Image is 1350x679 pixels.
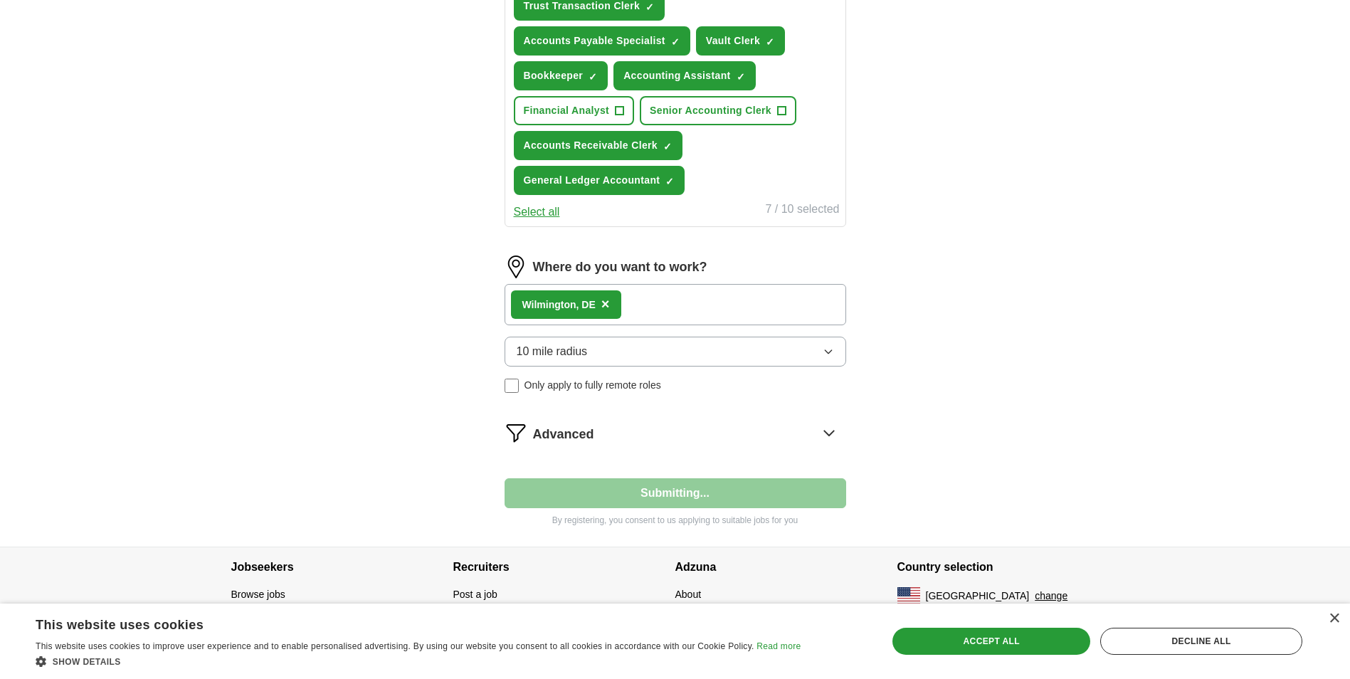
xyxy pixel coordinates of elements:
div: Show details [36,654,801,668]
span: Vault Clerk [706,33,760,48]
a: Browse jobs [231,589,285,600]
span: Accounting Assistant [623,68,730,83]
span: Accounts Payable Specialist [524,33,665,48]
h4: Country selection [897,547,1119,587]
span: Show details [53,657,121,667]
div: Close [1329,614,1339,624]
span: Bookkeeper [524,68,584,83]
img: filter [505,421,527,444]
span: Advanced [533,425,594,444]
span: 10 mile radius [517,343,588,360]
button: × [601,294,610,315]
span: ✓ [663,141,672,152]
span: ✓ [766,36,774,48]
span: × [601,296,610,312]
span: ✓ [589,71,597,83]
img: US flag [897,587,920,604]
span: ✓ [645,1,654,13]
span: Only apply to fully remote roles [524,378,661,393]
span: Accounts Receivable Clerk [524,138,658,153]
a: Read more, opens a new window [756,641,801,651]
button: Senior Accounting Clerk [640,96,796,125]
button: Submitting... [505,478,846,508]
button: change [1035,589,1067,604]
span: This website uses cookies to improve user experience and to enable personalised advertising. By u... [36,641,754,651]
button: Financial Analyst [514,96,635,125]
button: 10 mile radius [505,337,846,367]
span: ✓ [737,71,745,83]
button: Select all [514,204,560,221]
button: General Ledger Accountant✓ [514,166,685,195]
img: location.png [505,256,527,278]
span: ✓ [665,176,674,187]
label: Where do you want to work? [533,258,707,277]
button: Bookkeeper✓ [514,61,608,90]
div: Accept all [892,628,1090,655]
a: Post a job [453,589,497,600]
div: Decline all [1100,628,1302,655]
div: 7 / 10 selected [765,201,839,221]
span: Senior Accounting Clerk [650,103,771,118]
a: About [675,589,702,600]
div: This website uses cookies [36,612,765,633]
div: on, DE [522,298,596,312]
button: Accounts Payable Specialist✓ [514,26,690,56]
span: [GEOGRAPHIC_DATA] [926,589,1030,604]
button: Vault Clerk✓ [696,26,785,56]
strong: Wilmingt [522,299,564,310]
button: Accounting Assistant✓ [613,61,755,90]
button: Accounts Receivable Clerk✓ [514,131,683,160]
span: General Ledger Accountant [524,173,660,188]
p: By registering, you consent to us applying to suitable jobs for you [505,514,846,527]
span: ✓ [671,36,680,48]
input: Only apply to fully remote roles [505,379,519,393]
span: Financial Analyst [524,103,610,118]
